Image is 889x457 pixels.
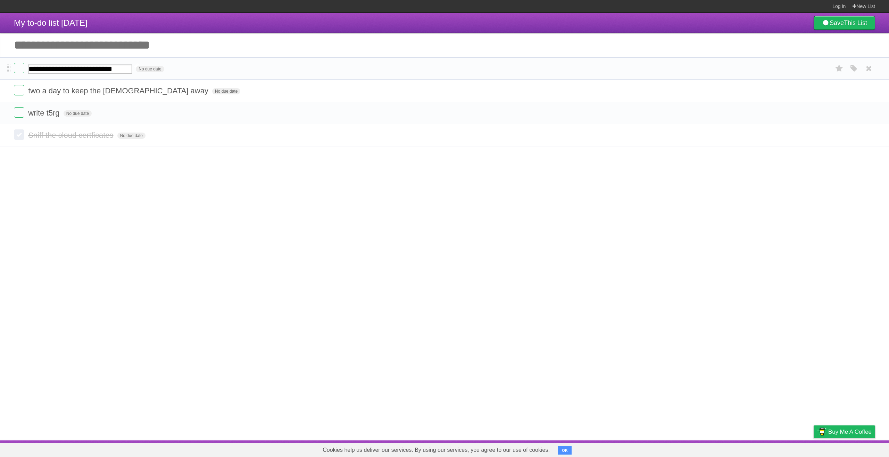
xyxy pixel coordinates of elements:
span: My to-do list [DATE] [14,18,88,27]
a: Developers [744,442,772,455]
label: Done [14,63,24,73]
b: This List [844,19,867,26]
img: Buy me a coffee [817,426,826,438]
a: Terms [781,442,796,455]
label: Done [14,129,24,140]
span: No due date [117,133,146,139]
span: No due date [136,66,164,72]
a: Suggest a feature [831,442,875,455]
label: Done [14,107,24,118]
label: Star task [833,63,846,74]
a: Privacy [805,442,823,455]
a: SaveThis List [814,16,875,30]
span: Buy me a coffee [828,426,872,438]
button: OK [558,446,572,455]
span: No due date [64,110,92,117]
label: Done [14,85,24,95]
a: Buy me a coffee [814,425,875,438]
span: Sniff the cloud certficates [28,131,115,139]
span: No due date [212,88,240,94]
span: Cookies help us deliver our services. By using our services, you agree to our use of cookies. [316,443,557,457]
span: write t5rg [28,109,61,117]
a: About [721,442,736,455]
span: two a day to keep the [DEMOGRAPHIC_DATA] away [28,86,210,95]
